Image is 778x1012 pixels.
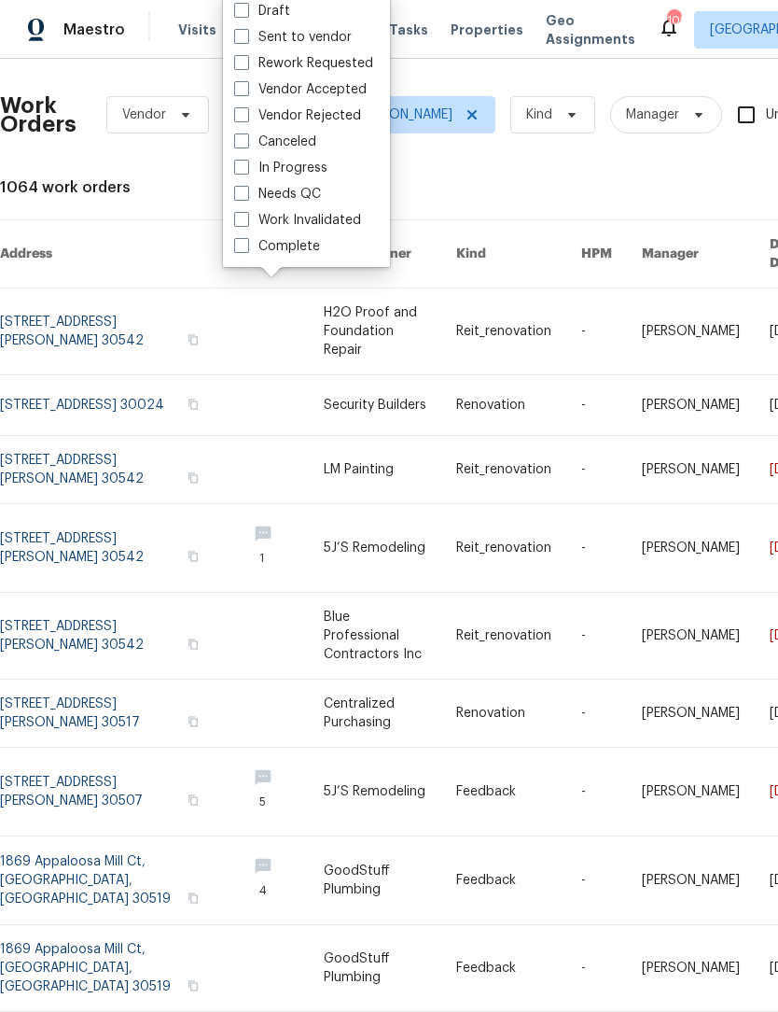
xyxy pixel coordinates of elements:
td: [PERSON_NAME] [627,925,755,1012]
td: Blue Professional Contractors Inc [309,593,441,680]
td: [PERSON_NAME] [627,836,755,925]
button: Copy Address [185,331,201,348]
span: Geo Assignments [546,11,635,49]
td: Reit_renovation [441,288,566,375]
td: - [566,593,627,680]
td: 5J’S Remodeling [309,748,441,836]
label: Vendor Accepted [234,80,367,99]
td: - [566,504,627,593]
span: Properties [451,21,523,39]
td: - [566,925,627,1012]
td: - [566,836,627,925]
td: Renovation [441,680,566,748]
button: Copy Address [185,792,201,808]
td: [PERSON_NAME] [627,593,755,680]
td: Feedback [441,925,566,1012]
td: Feedback [441,748,566,836]
span: Tasks [389,23,428,36]
td: - [566,375,627,436]
span: Vendor [122,105,166,124]
td: Reit_renovation [441,593,566,680]
label: Sent to vendor [234,28,352,47]
button: Copy Address [185,548,201,565]
td: Feedback [441,836,566,925]
td: [PERSON_NAME] [627,436,755,504]
td: - [566,436,627,504]
span: [PERSON_NAME] [354,105,452,124]
label: In Progress [234,159,327,177]
span: Manager [626,105,679,124]
th: Manager [627,220,755,288]
th: HPM [566,220,627,288]
label: Canceled [234,133,316,151]
td: Centralized Purchasing [309,680,441,748]
label: Needs QC [234,185,321,204]
td: [PERSON_NAME] [627,504,755,593]
td: - [566,748,627,836]
td: - [566,288,627,375]
td: LM Painting [309,436,441,504]
td: Reit_renovation [441,436,566,504]
label: Work Invalidated [234,211,361,230]
td: [PERSON_NAME] [627,680,755,748]
span: Kind [526,105,552,124]
td: H2O Proof and Foundation Repair [309,288,441,375]
button: Copy Address [185,636,201,653]
label: Draft [234,2,290,21]
th: Kind [441,220,566,288]
td: 5J’S Remodeling [309,504,441,593]
td: - [566,680,627,748]
button: Copy Address [185,977,201,994]
button: Copy Address [185,396,201,413]
span: Visits [178,21,216,39]
td: [PERSON_NAME] [627,748,755,836]
span: Maestro [63,21,125,39]
button: Copy Address [185,890,201,907]
td: [PERSON_NAME] [627,375,755,436]
label: Vendor Rejected [234,106,361,125]
td: Reit_renovation [441,504,566,593]
th: Messages [216,220,309,288]
td: GoodStuff Plumbing [309,925,441,1012]
td: Security Builders [309,375,441,436]
td: GoodStuff Plumbing [309,836,441,925]
label: Complete [234,237,320,256]
td: Renovation [441,375,566,436]
button: Copy Address [185,713,201,730]
div: 109 [667,11,680,30]
label: Rework Requested [234,54,373,73]
td: [PERSON_NAME] [627,288,755,375]
button: Copy Address [185,470,201,486]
